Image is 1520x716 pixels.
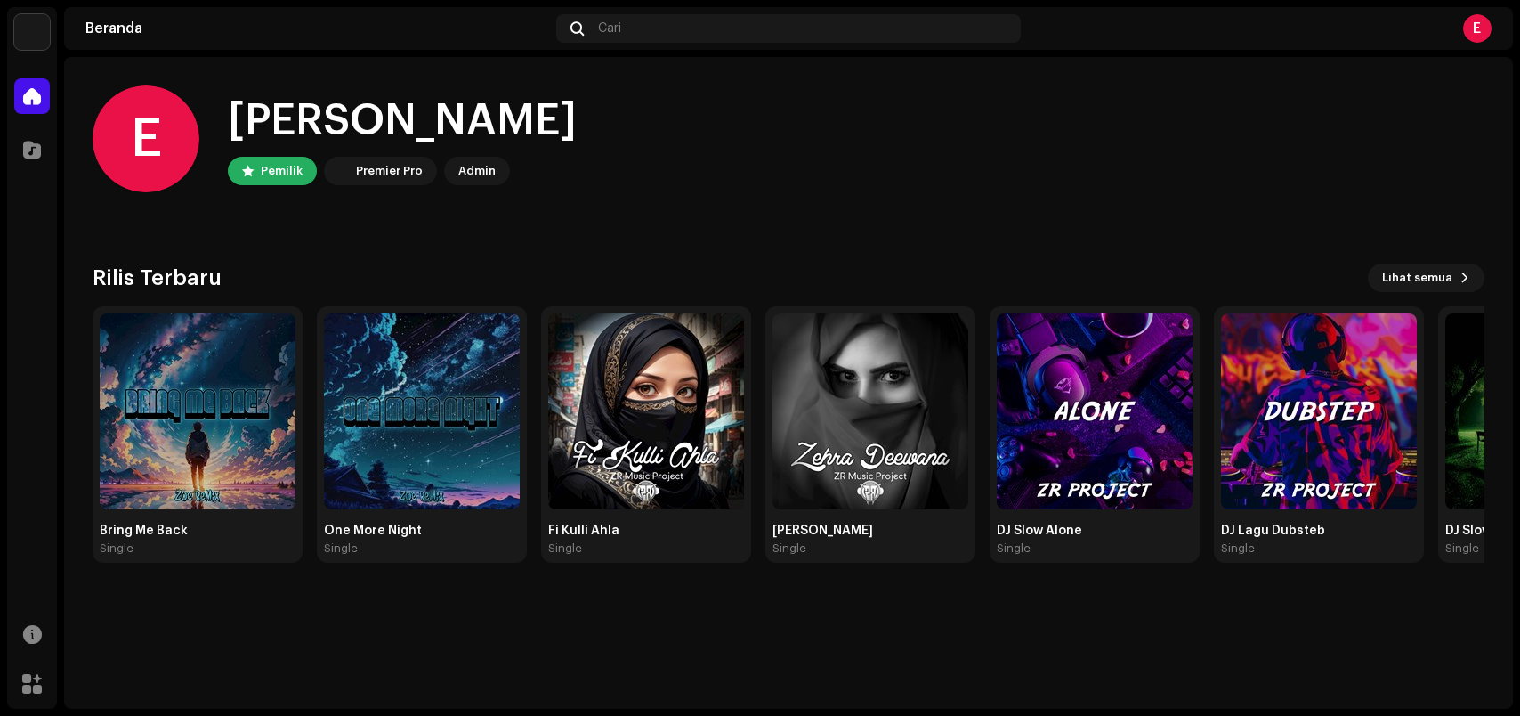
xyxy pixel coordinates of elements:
[324,313,520,509] img: a3d3b76e-f432-499e-90ac-53af6f8cbf0c
[327,160,349,182] img: 64f15ab7-a28a-4bb5-a164-82594ec98160
[548,524,744,538] div: Fi Kulli Ahla
[772,541,806,556] div: Single
[1382,260,1452,296] span: Lihat semua
[324,541,358,556] div: Single
[598,21,621,36] span: Cari
[93,85,199,192] div: E
[772,524,968,538] div: [PERSON_NAME]
[100,541,133,556] div: Single
[324,524,520,538] div: One More Night
[997,524,1193,538] div: DJ Slow Alone
[548,541,582,556] div: Single
[100,524,295,538] div: Bring Me Back
[548,313,744,509] img: 653ef3c0-9f7d-440a-9568-540845154e86
[1463,14,1492,43] div: E
[14,14,50,50] img: 64f15ab7-a28a-4bb5-a164-82594ec98160
[772,313,968,509] img: 235ec597-e990-43fb-8703-cf75871c82c1
[997,541,1031,556] div: Single
[1221,541,1255,556] div: Single
[1221,524,1417,538] div: DJ Lagu Dubsteb
[356,160,423,182] div: Premier Pro
[85,21,549,36] div: Beranda
[93,264,222,292] h3: Rilis Terbaru
[997,313,1193,509] img: 105ded68-59d4-4db9-b96e-81792ac4c476
[1445,541,1479,556] div: Single
[1368,264,1484,292] button: Lihat semua
[100,313,295,509] img: 19c18a2c-fa8d-44fd-b7cd-3a3682826615
[1221,313,1417,509] img: f62086b6-4f46-40fd-869a-c8f42f033721
[228,93,577,150] div: [PERSON_NAME]
[458,160,496,182] div: Admin
[261,160,303,182] div: Pemilik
